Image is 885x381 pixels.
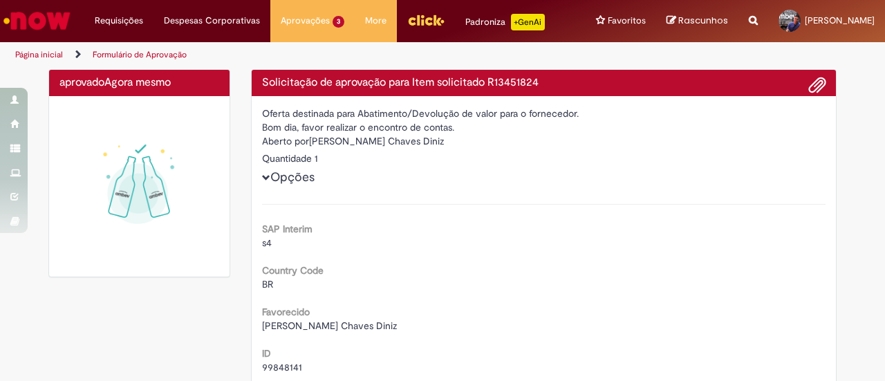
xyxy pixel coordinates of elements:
span: More [365,14,386,28]
span: Aprovações [281,14,330,28]
span: 3 [333,16,344,28]
span: [PERSON_NAME] [805,15,875,26]
ul: Trilhas de página [10,42,579,68]
a: Rascunhos [667,15,728,28]
span: BR [262,278,273,290]
div: Padroniza [465,14,545,30]
a: Página inicial [15,49,63,60]
b: Favorecido [262,306,310,318]
span: Requisições [95,14,143,28]
span: 99848141 [262,361,302,373]
div: [PERSON_NAME] Chaves Diniz [262,134,826,151]
div: Oferta destinada para Abatimento/Devolução de valor para o fornecedor. [262,106,826,120]
b: ID [262,347,271,360]
h4: aprovado [59,77,219,89]
time: 27/08/2025 17:15:15 [104,75,171,89]
span: Despesas Corporativas [164,14,260,28]
label: Aberto por [262,134,309,148]
img: click_logo_yellow_360x200.png [407,10,445,30]
div: Quantidade 1 [262,151,826,165]
span: Agora mesmo [104,75,171,89]
img: sucesso_1.gif [59,106,219,266]
span: [PERSON_NAME] Chaves Diniz [262,319,397,332]
img: ServiceNow [1,7,73,35]
span: Favoritos [608,14,646,28]
div: Bom dia, favor realizar o encontro de contas. [262,120,826,134]
h4: Solicitação de aprovação para Item solicitado R13451824 [262,77,826,89]
b: SAP Interim [262,223,313,235]
span: Rascunhos [678,14,728,27]
b: Country Code [262,264,324,277]
p: +GenAi [511,14,545,30]
span: s4 [262,236,272,249]
a: Formulário de Aprovação [93,49,187,60]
